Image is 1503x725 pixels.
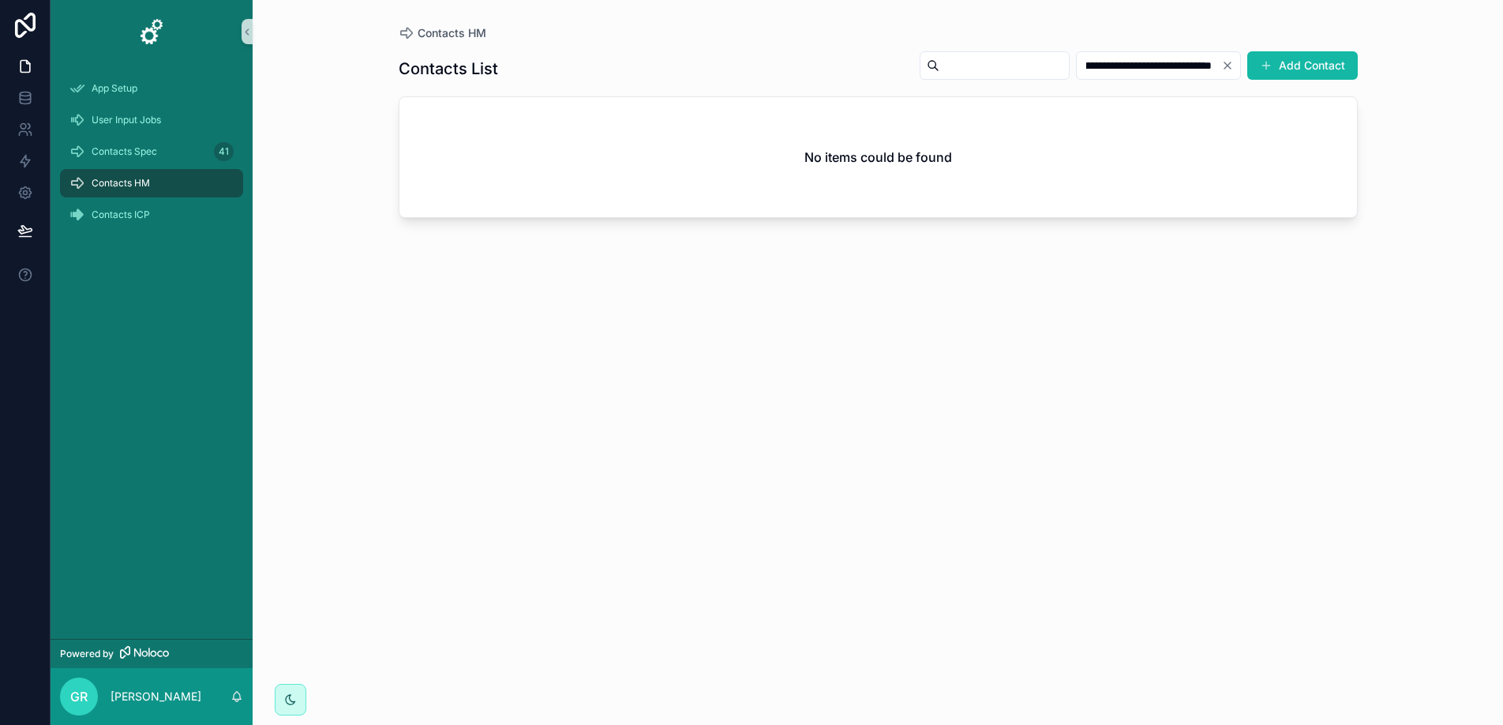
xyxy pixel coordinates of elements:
[92,145,157,158] span: Contacts Spec
[51,63,253,250] div: scrollable content
[92,208,150,221] span: Contacts ICP
[60,201,243,229] a: Contacts ICP
[214,142,234,161] div: 41
[399,25,486,41] a: Contacts HM
[60,648,114,660] span: Powered by
[141,19,163,44] img: App logo
[1221,59,1240,72] button: Clear
[399,58,498,80] h1: Contacts List
[804,148,952,167] h2: No items could be found
[60,137,243,166] a: Contacts Spec41
[92,177,150,190] span: Contacts HM
[92,82,137,95] span: App Setup
[1247,51,1358,80] button: Add Contact
[418,25,486,41] span: Contacts HM
[111,689,201,704] p: [PERSON_NAME]
[60,169,243,197] a: Contacts HM
[92,114,161,126] span: User Input Jobs
[51,639,253,668] a: Powered by
[70,687,88,706] span: GR
[60,106,243,134] a: User Input Jobs
[60,74,243,103] a: App Setup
